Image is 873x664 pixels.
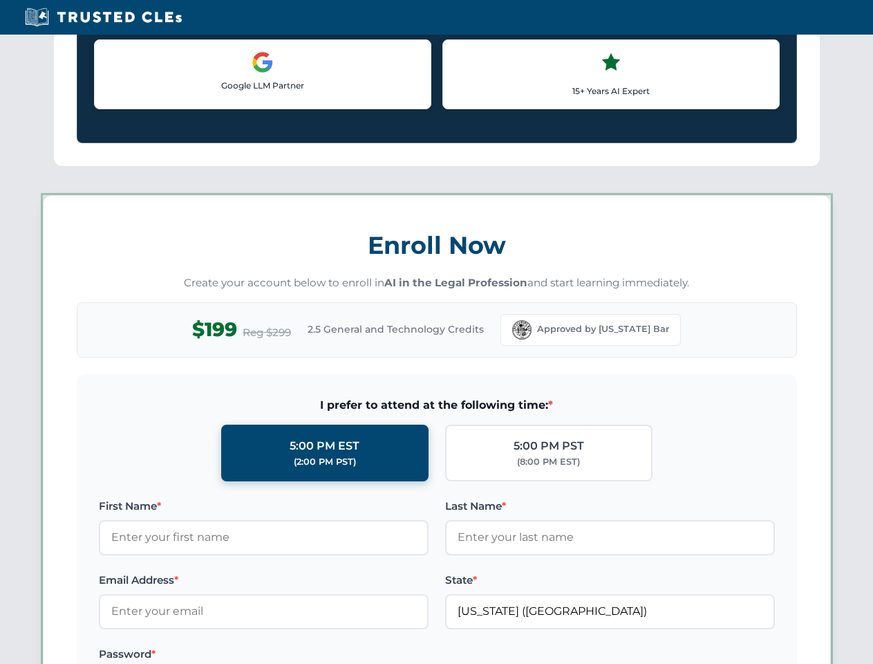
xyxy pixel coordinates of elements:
label: Last Name [445,498,775,515]
p: Create your account below to enroll in and start learning immediately. [77,275,797,291]
input: Florida (FL) [445,594,775,629]
span: Reg $299 [243,324,291,341]
input: Enter your last name [445,520,775,555]
strong: AI in the Legal Profession [384,276,527,289]
span: 2.5 General and Technology Credits [308,322,484,337]
h3: Enroll Now [77,223,797,267]
div: (2:00 PM PST) [294,455,356,469]
div: 5:00 PM PST [514,437,584,455]
label: Email Address [99,572,429,589]
div: 5:00 PM EST [290,437,359,455]
input: Enter your first name [99,520,429,555]
img: Google [252,51,274,73]
span: $199 [192,314,237,345]
span: Approved by [US_STATE] Bar [537,322,669,336]
img: Florida Bar [512,320,532,340]
span: I prefer to attend at the following time: [99,396,775,414]
label: First Name [99,498,429,515]
label: Password [99,646,429,663]
input: Enter your email [99,594,429,629]
img: Trusted CLEs [21,7,186,28]
p: Google LLM Partner [106,79,420,92]
label: State [445,572,775,589]
div: (8:00 PM EST) [517,455,580,469]
p: 15+ Years AI Expert [454,84,768,98]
